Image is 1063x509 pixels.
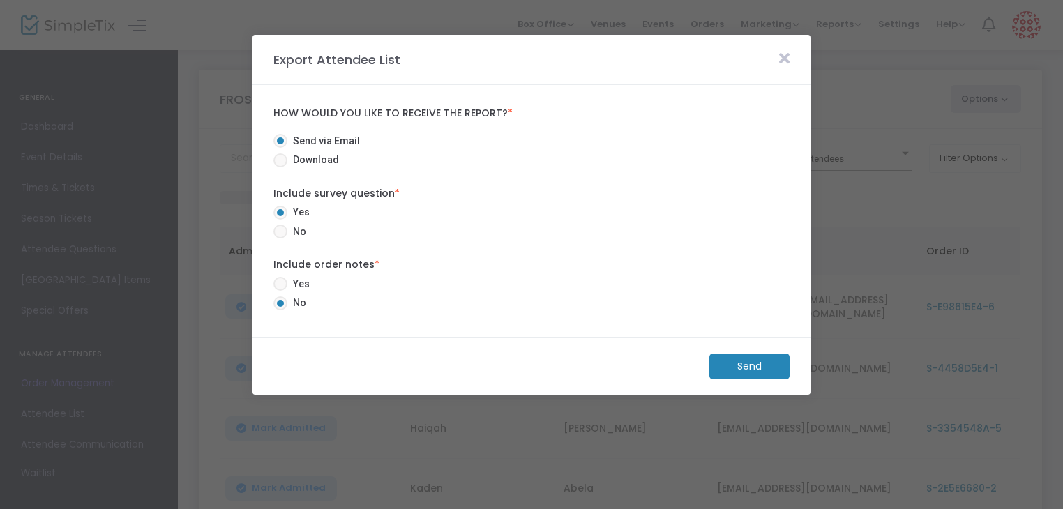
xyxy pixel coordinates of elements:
[266,50,407,69] m-panel-title: Export Attendee List
[287,296,306,310] span: No
[287,153,339,167] span: Download
[252,35,811,85] m-panel-header: Export Attendee List
[273,107,790,120] label: How would you like to receive the report?
[287,134,360,149] span: Send via Email
[287,205,310,220] span: Yes
[709,354,790,379] m-button: Send
[273,186,790,201] label: Include survey question
[287,277,310,291] span: Yes
[273,257,790,272] label: Include order notes
[287,225,306,239] span: No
